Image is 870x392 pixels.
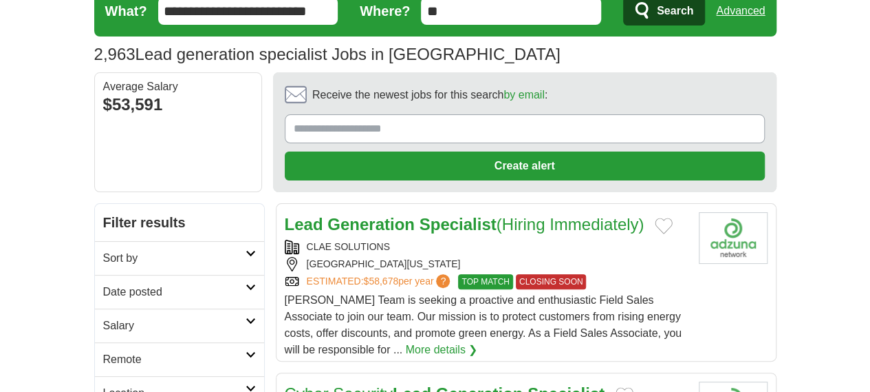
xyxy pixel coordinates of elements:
span: TOP MATCH [458,274,512,289]
span: Receive the newest jobs for this search : [312,87,547,103]
div: Average Salary [103,81,253,92]
div: CLAE SOLUTIONS [285,240,688,254]
a: Remote [95,342,264,376]
strong: Lead [285,215,323,234]
span: [PERSON_NAME] Team is seeking a proactive and enthusiastic Field Sales Associate to join our team... [285,294,682,355]
button: Create alert [285,152,765,180]
h2: Remote [103,351,246,368]
a: ESTIMATED:$58,678per year? [307,274,453,289]
h2: Sort by [103,250,246,267]
span: CLOSING SOON [516,274,587,289]
div: $53,591 [103,92,253,117]
button: Add to favorite jobs [655,218,673,234]
span: 2,963 [94,42,135,67]
h2: Filter results [95,204,264,241]
a: by email [503,89,545,101]
a: More details ❯ [406,342,478,358]
strong: Generation [327,215,415,234]
a: Lead Generation Specialist(Hiring Immediately) [285,215,644,234]
a: Salary [95,309,264,342]
a: Sort by [95,241,264,275]
label: What? [105,1,147,21]
h2: Salary [103,318,246,334]
span: $58,678 [363,276,398,287]
img: Company logo [699,212,768,264]
strong: Specialist [420,215,497,234]
div: [GEOGRAPHIC_DATA][US_STATE] [285,257,688,271]
h1: Lead generation specialist Jobs in [GEOGRAPHIC_DATA] [94,45,561,63]
label: Where? [360,1,410,21]
a: Date posted [95,275,264,309]
h2: Date posted [103,284,246,300]
span: ? [436,274,450,288]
